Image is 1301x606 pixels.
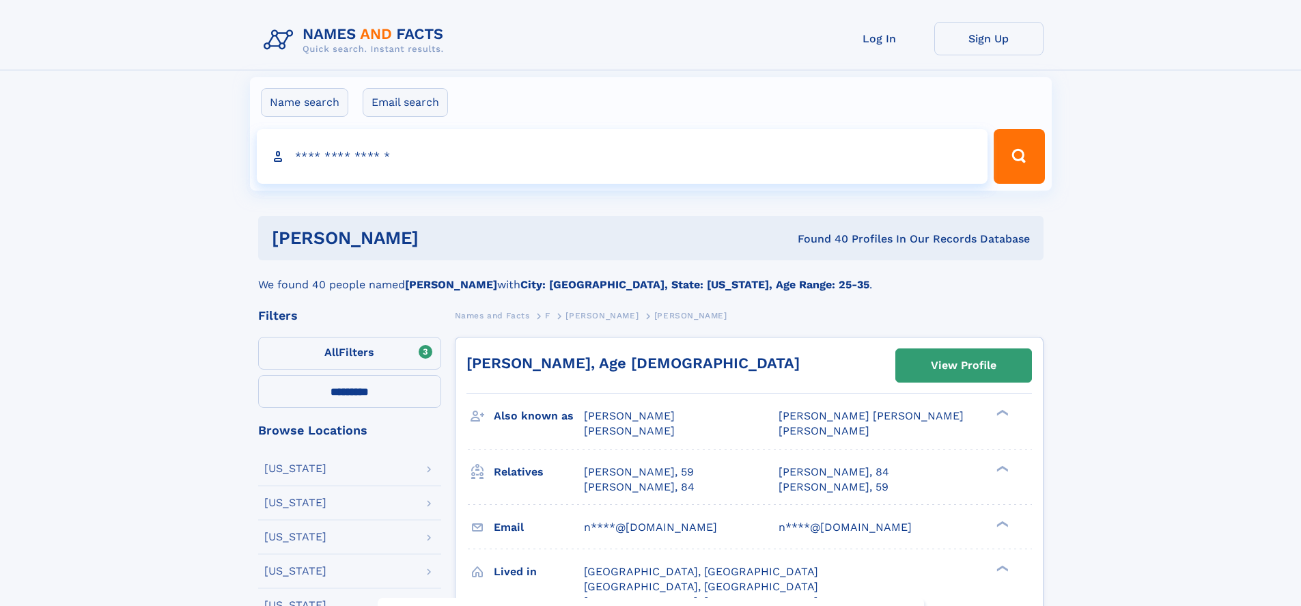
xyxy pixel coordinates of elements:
[520,278,869,291] b: City: [GEOGRAPHIC_DATA], State: [US_STATE], Age Range: 25-35
[258,337,441,370] label: Filters
[272,230,608,247] h1: [PERSON_NAME]
[993,519,1009,528] div: ❯
[258,22,455,59] img: Logo Names and Facts
[258,309,441,322] div: Filters
[779,465,889,480] a: [PERSON_NAME], 84
[825,22,934,55] a: Log In
[494,560,584,583] h3: Lived in
[584,465,694,480] a: [PERSON_NAME], 59
[264,497,326,508] div: [US_STATE]
[455,307,530,324] a: Names and Facts
[896,349,1031,382] a: View Profile
[608,232,1030,247] div: Found 40 Profiles In Our Records Database
[257,129,988,184] input: search input
[584,409,675,422] span: [PERSON_NAME]
[584,424,675,437] span: [PERSON_NAME]
[584,480,695,495] a: [PERSON_NAME], 84
[258,424,441,437] div: Browse Locations
[994,129,1044,184] button: Search Button
[779,424,869,437] span: [PERSON_NAME]
[545,311,550,320] span: F
[545,307,550,324] a: F
[584,580,818,593] span: [GEOGRAPHIC_DATA], [GEOGRAPHIC_DATA]
[466,355,800,372] a: [PERSON_NAME], Age [DEMOGRAPHIC_DATA]
[363,88,448,117] label: Email search
[264,532,326,542] div: [US_STATE]
[993,409,1009,417] div: ❯
[258,260,1044,293] div: We found 40 people named with .
[584,565,818,578] span: [GEOGRAPHIC_DATA], [GEOGRAPHIC_DATA]
[494,404,584,428] h3: Also known as
[934,22,1044,55] a: Sign Up
[494,516,584,539] h3: Email
[779,409,964,422] span: [PERSON_NAME] [PERSON_NAME]
[264,463,326,474] div: [US_STATE]
[993,464,1009,473] div: ❯
[494,460,584,484] h3: Relatives
[931,350,996,381] div: View Profile
[405,278,497,291] b: [PERSON_NAME]
[264,566,326,577] div: [US_STATE]
[261,88,348,117] label: Name search
[654,311,727,320] span: [PERSON_NAME]
[565,307,639,324] a: [PERSON_NAME]
[993,564,1009,573] div: ❯
[565,311,639,320] span: [PERSON_NAME]
[779,480,889,495] a: [PERSON_NAME], 59
[324,346,339,359] span: All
